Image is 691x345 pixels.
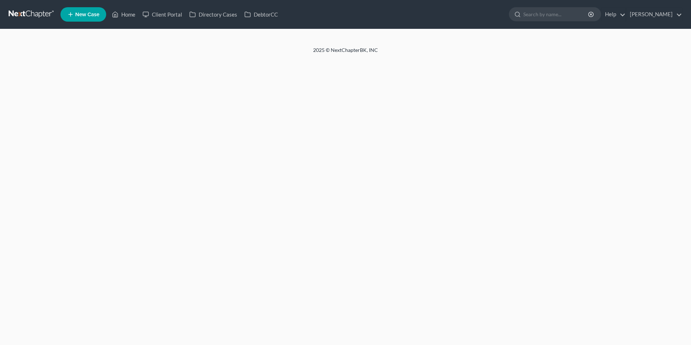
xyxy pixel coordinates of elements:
a: Directory Cases [186,8,241,21]
a: Help [601,8,625,21]
div: 2025 © NextChapterBK, INC [140,47,551,59]
a: [PERSON_NAME] [626,8,682,21]
span: New Case [75,12,99,17]
a: Home [108,8,139,21]
a: Client Portal [139,8,186,21]
a: DebtorCC [241,8,281,21]
input: Search by name... [523,8,589,21]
